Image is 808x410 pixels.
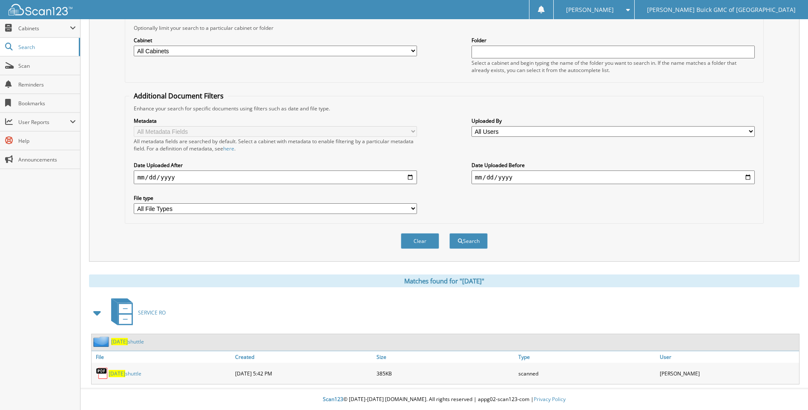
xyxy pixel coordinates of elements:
[18,118,70,126] span: User Reports
[138,309,166,316] span: SERVICE RO
[18,100,76,107] span: Bookmarks
[18,156,76,163] span: Announcements
[658,365,799,382] div: [PERSON_NAME]
[472,37,755,44] label: Folder
[106,296,166,329] a: SERVICE RO
[111,338,144,345] a: [DATE]shuttle
[472,170,755,184] input: end
[89,274,799,287] div: Matches found for "[DATE]"
[647,7,796,12] span: [PERSON_NAME] Buick GMC of [GEOGRAPHIC_DATA]
[223,145,234,152] a: here
[516,365,658,382] div: scanned
[134,117,417,124] label: Metadata
[111,338,128,345] span: [DATE]
[233,351,374,363] a: Created
[449,233,488,249] button: Search
[472,59,755,74] div: Select a cabinet and begin typing the name of the folder you want to search in. If the name match...
[129,24,759,32] div: Optionally limit your search to a particular cabinet or folder
[18,137,76,144] span: Help
[134,138,417,152] div: All metadata fields are searched by default. Select a cabinet with metadata to enable filtering b...
[134,37,417,44] label: Cabinet
[134,170,417,184] input: start
[516,351,658,363] a: Type
[134,194,417,202] label: File type
[109,370,125,377] span: [DATE]
[93,336,111,347] img: folder2.png
[92,351,233,363] a: File
[96,367,109,380] img: PDF.png
[374,351,516,363] a: Size
[472,117,755,124] label: Uploaded By
[233,365,374,382] div: [DATE] 5:42 PM
[129,105,759,112] div: Enhance your search for specific documents using filters such as date and file type.
[566,7,614,12] span: [PERSON_NAME]
[18,62,76,69] span: Scan
[18,81,76,88] span: Reminders
[658,351,799,363] a: User
[129,91,228,101] legend: Additional Document Filters
[534,396,566,403] a: Privacy Policy
[18,43,75,51] span: Search
[134,162,417,169] label: Date Uploaded After
[81,389,808,410] div: © [DATE]-[DATE] [DOMAIN_NAME]. All rights reserved | appg02-scan123-com |
[323,396,343,403] span: Scan123
[472,162,755,169] label: Date Uploaded Before
[401,233,439,249] button: Clear
[374,365,516,382] div: 385KB
[765,369,808,410] iframe: Chat Widget
[18,25,70,32] span: Cabinets
[9,4,72,15] img: scan123-logo-white.svg
[109,370,141,377] a: [DATE]shuttle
